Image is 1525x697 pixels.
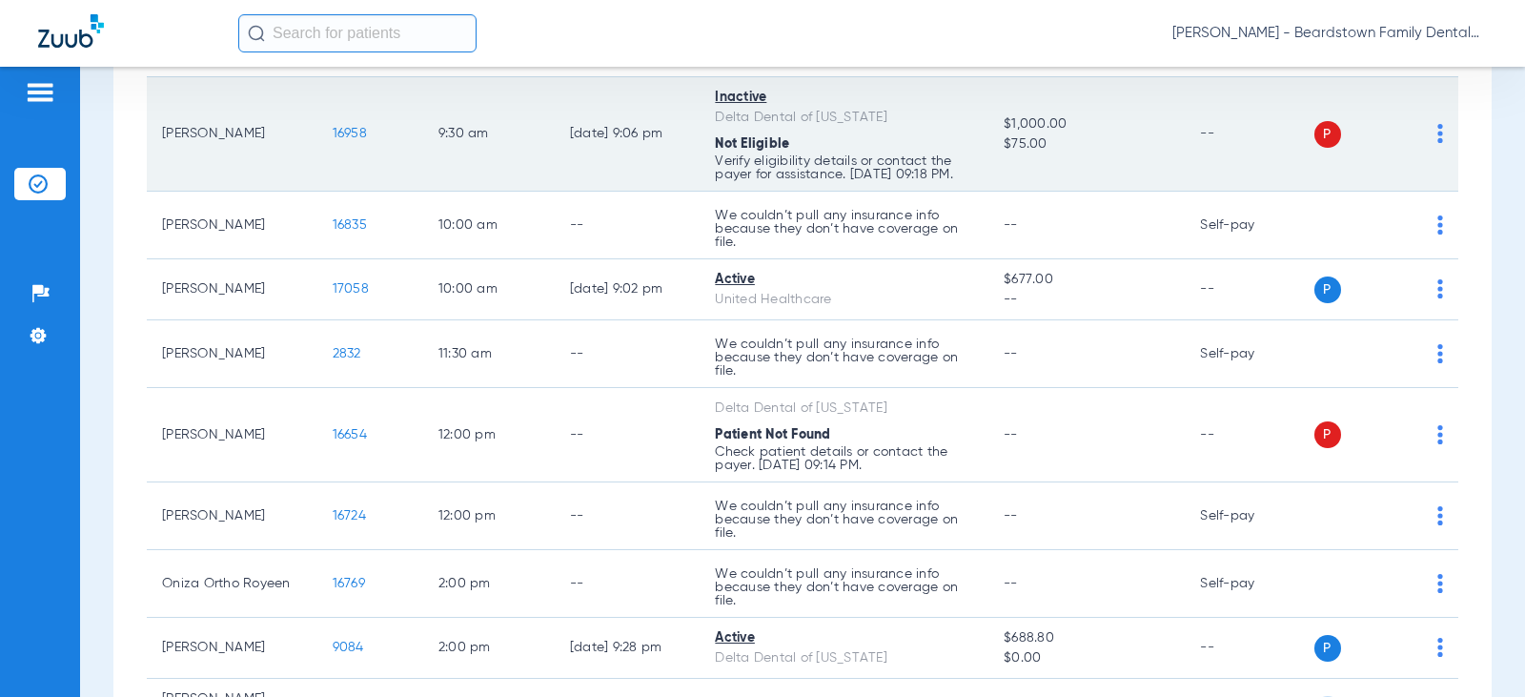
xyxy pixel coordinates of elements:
td: -- [555,388,701,482]
div: Delta Dental of [US_STATE] [715,399,973,419]
td: 12:00 PM [423,482,555,550]
td: Self-pay [1185,482,1313,550]
td: Self-pay [1185,192,1313,259]
td: 2:00 PM [423,618,555,679]
td: -- [555,320,701,388]
p: We couldn’t pull any insurance info because they don’t have coverage on file. [715,500,973,540]
span: -- [1004,218,1018,232]
td: -- [555,192,701,259]
td: 12:00 PM [423,388,555,482]
span: P [1314,635,1341,662]
span: $1,000.00 [1004,114,1169,134]
div: Delta Dental of [US_STATE] [715,648,973,668]
td: 10:00 AM [423,192,555,259]
p: Check patient details or contact the payer. [DATE] 09:14 PM. [715,445,973,472]
span: -- [1004,509,1018,523]
span: -- [1004,290,1169,310]
td: -- [1185,388,1313,482]
p: Verify eligibility details or contact the payer for assistance. [DATE] 09:18 PM. [715,154,973,181]
td: -- [1185,77,1313,192]
td: -- [555,550,701,618]
img: Search Icon [248,25,265,42]
td: -- [1185,618,1313,679]
span: Not Eligible [715,137,789,151]
p: We couldn’t pull any insurance info because they don’t have coverage on file. [715,209,973,249]
span: $677.00 [1004,270,1169,290]
input: Search for patients [238,14,477,52]
img: group-dot-blue.svg [1437,344,1443,363]
td: 10:00 AM [423,259,555,320]
td: -- [555,482,701,550]
td: [PERSON_NAME] [147,618,317,679]
span: -- [1004,428,1018,441]
span: 16958 [333,127,367,140]
span: 16835 [333,218,367,232]
span: -- [1004,577,1018,590]
p: We couldn’t pull any insurance info because they don’t have coverage on file. [715,338,973,378]
div: Delta Dental of [US_STATE] [715,108,973,128]
span: $75.00 [1004,134,1169,154]
td: [DATE] 9:02 PM [555,259,701,320]
span: 17058 [333,282,369,296]
td: [DATE] 9:28 PM [555,618,701,679]
td: 9:30 AM [423,77,555,192]
span: -- [1004,347,1018,360]
span: 16654 [333,428,367,441]
td: [DATE] 9:06 PM [555,77,701,192]
span: P [1314,421,1341,448]
td: [PERSON_NAME] [147,482,317,550]
img: group-dot-blue.svg [1437,215,1443,235]
div: Active [715,270,973,290]
span: [PERSON_NAME] - Beardstown Family Dental [1172,24,1487,43]
td: [PERSON_NAME] [147,259,317,320]
span: $688.80 [1004,628,1169,648]
span: P [1314,121,1341,148]
p: We couldn’t pull any insurance info because they don’t have coverage on file. [715,567,973,607]
img: group-dot-blue.svg [1437,425,1443,444]
td: [PERSON_NAME] [147,77,317,192]
img: group-dot-blue.svg [1437,506,1443,525]
td: 11:30 AM [423,320,555,388]
td: [PERSON_NAME] [147,192,317,259]
span: Patient Not Found [715,428,830,441]
td: Self-pay [1185,550,1313,618]
span: P [1314,277,1341,303]
td: Oniza Ortho Royeen [147,550,317,618]
td: 2:00 PM [423,550,555,618]
img: group-dot-blue.svg [1437,574,1443,593]
div: Active [715,628,973,648]
div: United Healthcare [715,290,973,310]
td: -- [1185,259,1313,320]
span: $0.00 [1004,648,1169,668]
span: 16769 [333,577,365,590]
img: group-dot-blue.svg [1437,279,1443,298]
img: group-dot-blue.svg [1437,638,1443,657]
img: hamburger-icon [25,81,55,104]
img: Zuub Logo [38,14,104,48]
img: group-dot-blue.svg [1437,124,1443,143]
td: [PERSON_NAME] [147,320,317,388]
div: Inactive [715,88,973,108]
td: Self-pay [1185,320,1313,388]
span: 16724 [333,509,366,523]
span: 9084 [333,641,364,654]
span: 2832 [333,347,361,360]
td: [PERSON_NAME] [147,388,317,482]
